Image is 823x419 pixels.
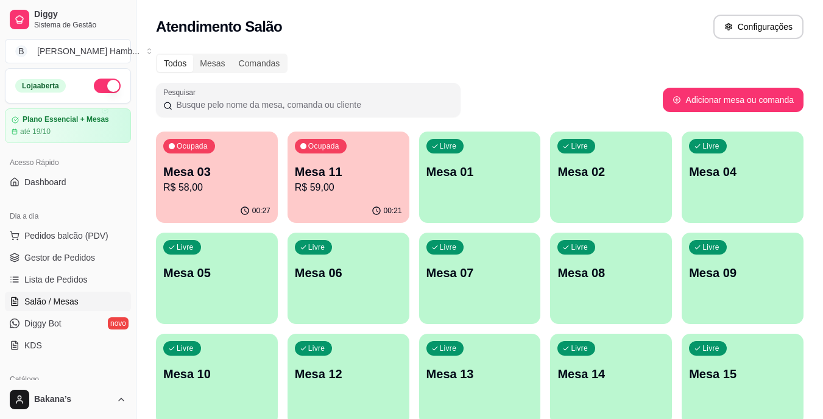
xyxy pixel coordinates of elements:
[156,132,278,223] button: OcupadaMesa 03R$ 58,0000:27
[440,242,457,252] p: Livre
[20,127,51,136] article: até 19/10
[5,336,131,355] a: KDS
[713,15,804,39] button: Configurações
[5,206,131,226] div: Dia a dia
[5,248,131,267] a: Gestor de Pedidos
[34,20,126,30] span: Sistema de Gestão
[15,79,66,93] div: Loja aberta
[682,233,804,324] button: LivreMesa 09
[426,365,534,382] p: Mesa 13
[163,365,270,382] p: Mesa 10
[5,314,131,333] a: Diggy Botnovo
[682,132,804,223] button: LivreMesa 04
[156,17,282,37] h2: Atendimento Salão
[557,163,665,180] p: Mesa 02
[156,233,278,324] button: LivreMesa 05
[177,242,194,252] p: Livre
[419,132,541,223] button: LivreMesa 01
[163,163,270,180] p: Mesa 03
[689,163,796,180] p: Mesa 04
[177,141,208,151] p: Ocupada
[94,79,121,93] button: Alterar Status
[5,385,131,414] button: Bakana’s
[557,365,665,382] p: Mesa 14
[550,132,672,223] button: LivreMesa 02
[5,108,131,143] a: Plano Essencial + Mesasaté 19/10
[34,394,111,405] span: Bakana’s
[288,132,409,223] button: OcupadaMesa 11R$ 59,0000:21
[23,115,109,124] article: Plano Essencial + Mesas
[5,172,131,192] a: Dashboard
[172,99,453,111] input: Pesquisar
[24,230,108,242] span: Pedidos balcão (PDV)
[702,141,719,151] p: Livre
[550,233,672,324] button: LivreMesa 08
[15,45,27,57] span: B
[5,370,131,389] div: Catálogo
[37,45,140,57] div: [PERSON_NAME] Hamb ...
[5,270,131,289] a: Lista de Pedidos
[288,233,409,324] button: LivreMesa 06
[24,295,79,308] span: Salão / Mesas
[440,141,457,151] p: Livre
[193,55,231,72] div: Mesas
[24,252,95,264] span: Gestor de Pedidos
[232,55,287,72] div: Comandas
[440,343,457,353] p: Livre
[557,264,665,281] p: Mesa 08
[5,153,131,172] div: Acesso Rápido
[163,87,200,97] label: Pesquisar
[252,206,270,216] p: 00:27
[689,365,796,382] p: Mesa 15
[295,264,402,281] p: Mesa 06
[163,180,270,195] p: R$ 58,00
[24,176,66,188] span: Dashboard
[308,343,325,353] p: Livre
[295,180,402,195] p: R$ 59,00
[157,55,193,72] div: Todos
[5,39,131,63] button: Select a team
[24,273,88,286] span: Lista de Pedidos
[5,226,131,245] button: Pedidos balcão (PDV)
[24,317,62,329] span: Diggy Bot
[426,163,534,180] p: Mesa 01
[571,343,588,353] p: Livre
[419,233,541,324] button: LivreMesa 07
[571,242,588,252] p: Livre
[689,264,796,281] p: Mesa 09
[571,141,588,151] p: Livre
[308,141,339,151] p: Ocupada
[426,264,534,281] p: Mesa 07
[295,163,402,180] p: Mesa 11
[34,9,126,20] span: Diggy
[177,343,194,353] p: Livre
[295,365,402,382] p: Mesa 12
[384,206,402,216] p: 00:21
[163,264,270,281] p: Mesa 05
[702,343,719,353] p: Livre
[663,88,804,112] button: Adicionar mesa ou comanda
[308,242,325,252] p: Livre
[24,339,42,351] span: KDS
[5,292,131,311] a: Salão / Mesas
[5,5,131,34] a: DiggySistema de Gestão
[702,242,719,252] p: Livre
